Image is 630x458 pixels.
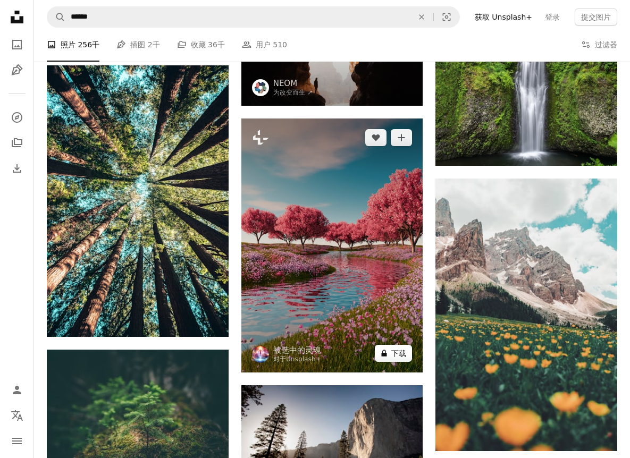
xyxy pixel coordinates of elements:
[375,345,412,362] button: 下载
[435,310,617,319] a: 橙色花床
[365,129,387,146] button: 喜欢
[6,34,28,55] a: 照片
[256,40,271,49] font: 用户
[252,79,269,96] img: 前往 NEOM 的个人资料
[241,118,423,372] img: 一幅画，描绘了一条被粉色花朵环绕的河流
[241,440,423,450] a: 白天蓝天白云下落基山附近树木的地标摄影
[286,355,321,363] a: Unsplash+
[6,132,28,154] a: 收藏
[6,60,28,81] a: 插图
[434,7,459,27] button: 视觉搜索
[273,89,313,96] a: 为改变而生 ↗
[6,158,28,179] a: 下载历史记录
[177,28,225,62] a: 收藏 36千
[468,9,539,26] a: 获取 Unsplash+
[575,9,617,26] button: 提交图片
[391,349,406,358] font: 下载
[6,405,28,426] button: 语言
[6,6,28,30] a: 首页 — Unsplash
[130,40,145,49] font: 插图
[6,107,28,128] a: 探索
[6,379,28,401] a: 登录 / 注册
[148,40,160,49] font: 2千
[191,40,206,49] font: 收藏
[273,89,306,96] font: 为改变而生
[475,13,532,21] font: 获取 Unsplash+
[116,28,159,62] a: 插图 2千
[47,196,229,206] a: 白天低角度拍摄树木
[242,28,287,62] a: 用户 510
[273,345,321,355] a: 被选中的灵魂
[47,6,460,28] form: 在全站范围内查找视觉效果
[273,79,297,88] font: NEOM
[581,13,611,21] font: 提交图片
[581,28,617,62] button: 过滤器
[241,240,423,250] a: 一幅画，描绘了一条被粉色花朵环绕的河流
[47,405,229,415] a: 绿叶植物的选择性摄影
[252,346,269,363] img: 前往 A Chosen Soul 的个人资料
[391,129,412,146] button: 添加到收藏夹
[545,13,560,21] font: 登录
[6,430,28,452] button: 菜单
[410,7,433,27] button: 清除
[273,78,313,89] a: NEOM
[539,9,566,26] a: 登录
[307,89,313,96] font: ↗
[595,40,617,49] font: 过滤器
[435,179,617,451] img: 橙色花床
[208,40,225,49] font: 36千
[273,40,287,49] font: 510
[47,7,65,27] button: 搜索 Unsplash
[47,65,229,337] img: 白天低角度拍摄树木
[273,355,286,363] font: 对于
